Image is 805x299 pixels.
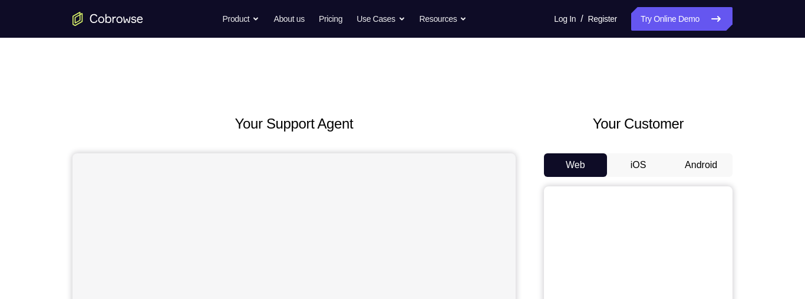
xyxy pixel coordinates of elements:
[420,7,467,31] button: Resources
[580,12,583,26] span: /
[273,7,304,31] a: About us
[72,12,143,26] a: Go to the home page
[319,7,342,31] a: Pricing
[544,113,733,134] h2: Your Customer
[588,7,617,31] a: Register
[544,153,607,177] button: Web
[607,153,670,177] button: iOS
[669,153,733,177] button: Android
[631,7,733,31] a: Try Online Demo
[554,7,576,31] a: Log In
[223,7,260,31] button: Product
[72,113,516,134] h2: Your Support Agent
[357,7,405,31] button: Use Cases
